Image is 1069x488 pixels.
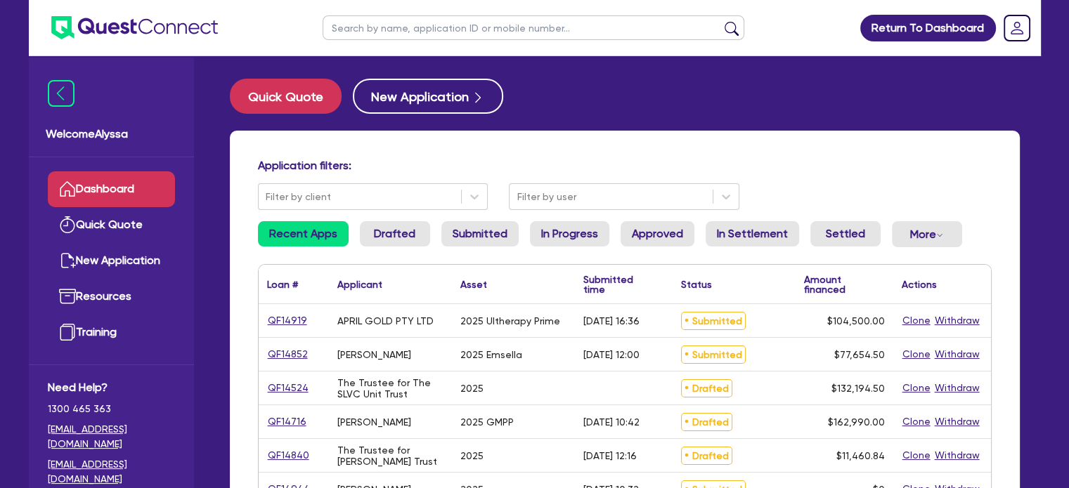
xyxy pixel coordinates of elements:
div: Amount financed [804,275,885,294]
a: Settled [810,221,881,246]
a: In Progress [530,221,609,246]
div: The Trustee for The SLVC Unit Trust [337,377,443,400]
div: 2025 Emsella [460,349,522,360]
img: resources [59,288,76,305]
button: Clone [902,346,931,362]
button: Quick Quote [230,79,342,114]
button: Withdraw [934,346,980,362]
a: Recent Apps [258,221,349,246]
img: quick-quote [59,216,76,233]
a: Resources [48,279,175,315]
a: [EMAIL_ADDRESS][DOMAIN_NAME] [48,422,175,451]
img: training [59,324,76,341]
div: [DATE] 12:16 [583,450,637,461]
span: Drafted [681,447,732,465]
span: $104,500.00 [827,315,885,327]
a: Dashboard [48,171,175,207]
span: Drafted [681,413,732,431]
div: 2025 Ultherapy Prime [460,315,560,327]
div: Actions [902,279,937,289]
a: QF14716 [267,414,307,430]
span: Submitted [681,312,746,330]
input: Search by name, application ID or mobile number... [323,15,744,40]
span: Drafted [681,379,732,397]
span: $162,990.00 [828,416,885,428]
a: Submitted [441,221,519,246]
h4: Application filters: [258,159,992,172]
div: APRIL GOLD PTY LTD [337,315,434,327]
a: Quick Quote [230,79,353,114]
a: In Settlement [706,221,799,246]
button: Withdraw [934,380,980,396]
a: QF14524 [267,380,309,396]
div: [DATE] 16:36 [583,315,640,327]
div: [DATE] 12:00 [583,349,640,360]
img: new-application [59,252,76,269]
span: $11,460.84 [836,450,885,461]
a: Quick Quote [48,207,175,243]
div: Loan # [267,279,298,289]
button: Withdraw [934,447,980,463]
button: Withdraw [934,312,980,329]
a: Training [48,315,175,350]
a: Approved [621,221,694,246]
div: 2025 [460,450,484,461]
div: Submitted time [583,275,652,294]
div: 2025 GMPP [460,416,514,428]
a: [EMAIL_ADDRESS][DOMAIN_NAME] [48,457,175,487]
a: New Application [48,243,175,279]
a: Return To Dashboard [860,15,996,41]
a: QF14852 [267,346,309,362]
button: Dropdown toggle [892,221,962,247]
div: The Trustee for [PERSON_NAME] Trust [337,444,443,467]
div: Applicant [337,279,382,289]
span: Welcome Alyssa [46,126,177,143]
div: [PERSON_NAME] [337,349,411,360]
img: icon-menu-close [48,80,74,107]
a: Drafted [360,221,430,246]
button: New Application [353,79,503,114]
a: QF14919 [267,312,308,329]
span: Need Help? [48,379,175,396]
button: Clone [902,447,931,463]
button: Clone [902,414,931,430]
div: 2025 [460,383,484,394]
div: [DATE] 10:42 [583,416,640,428]
span: 1300 465 363 [48,402,175,416]
a: QF14840 [267,447,310,463]
div: Status [681,279,712,289]
button: Withdraw [934,414,980,430]
span: $77,654.50 [834,349,885,360]
div: Asset [460,279,487,289]
span: Submitted [681,345,746,364]
span: $132,194.50 [831,383,885,394]
a: Dropdown toggle [999,10,1035,46]
button: Clone [902,312,931,329]
div: [PERSON_NAME] [337,416,411,428]
button: Clone [902,380,931,396]
img: quest-connect-logo-blue [51,16,218,39]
